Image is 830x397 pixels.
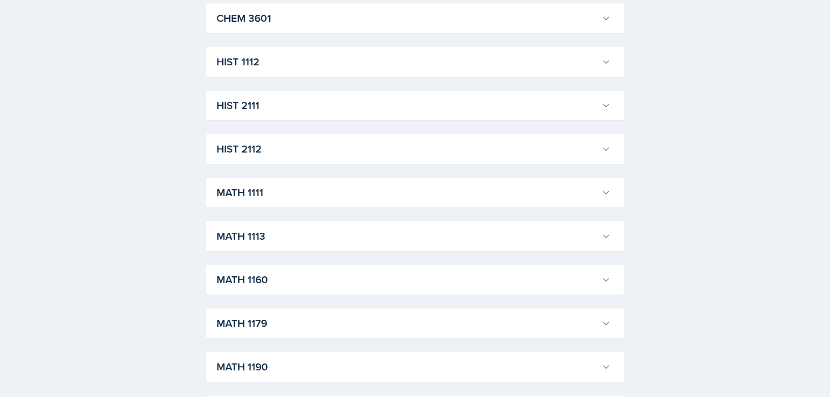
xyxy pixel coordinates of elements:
button: MATH 1160 [215,270,612,289]
h3: MATH 1111 [217,185,598,200]
h3: CHEM 3601 [217,10,598,26]
h3: MATH 1190 [217,359,598,375]
button: MATH 1190 [215,357,612,377]
button: HIST 1112 [215,52,612,71]
h3: HIST 1112 [217,54,598,70]
h3: MATH 1179 [217,316,598,331]
button: MATH 1111 [215,183,612,202]
h3: HIST 2112 [217,141,598,157]
button: HIST 2111 [215,96,612,115]
button: MATH 1179 [215,314,612,333]
h3: MATH 1113 [217,228,598,244]
button: HIST 2112 [215,139,612,159]
button: MATH 1113 [215,227,612,246]
button: CHEM 3601 [215,9,612,28]
h3: MATH 1160 [217,272,598,288]
h3: HIST 2111 [217,98,598,113]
